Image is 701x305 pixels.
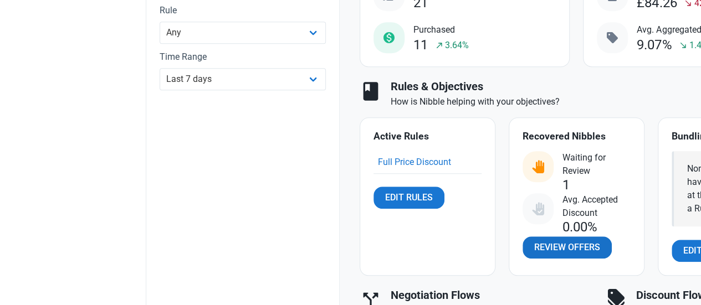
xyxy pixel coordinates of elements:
h3: Negotiation Flows [391,289,592,302]
div: 0.00% [562,220,597,235]
span: south_east [679,41,688,50]
label: Rule [160,4,326,17]
h4: Active Rules [373,131,482,142]
a: Edit Rules [373,187,444,209]
span: sell [606,31,619,44]
a: Review Offers [523,236,612,259]
span: Waiting for Review [562,151,631,178]
div: 11 [413,38,428,53]
span: Avg. Accepted Discount [562,193,631,220]
span: monetization_on [382,31,396,44]
div: 9.07% [637,38,672,53]
span: book [360,80,382,102]
img: status_user_offer_accepted.svg [531,202,545,215]
span: 3.64% [445,39,469,52]
label: Time Range [160,50,326,64]
h4: Recovered Nibbles [523,131,631,142]
span: Edit Rules [385,191,433,204]
img: status_user_offer_available.svg [531,160,545,173]
a: Full Price Discount [378,157,451,167]
div: 1 [562,178,570,193]
span: north_east [435,41,444,50]
span: Purchased [413,23,469,37]
span: Review Offers [534,241,600,254]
